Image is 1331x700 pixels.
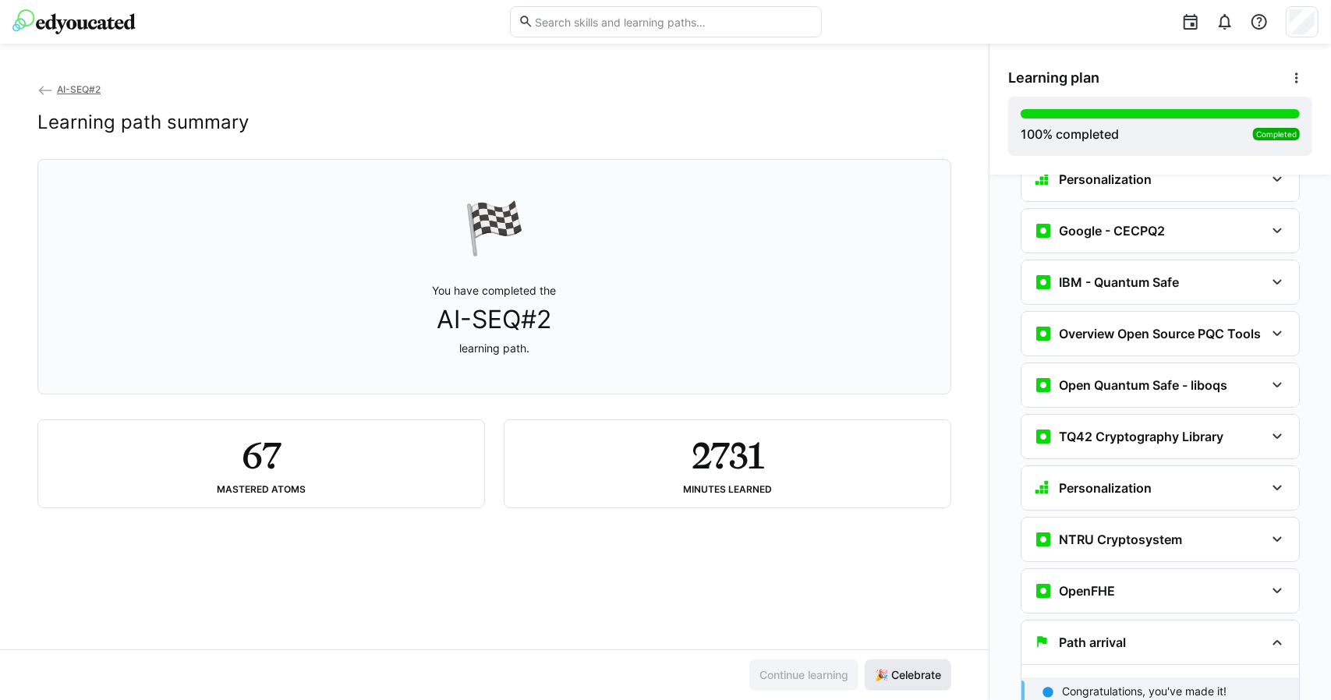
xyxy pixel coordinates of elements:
[1059,532,1182,547] h3: NTRU Cryptosystem
[1021,125,1119,143] div: % completed
[1021,126,1042,142] span: 100
[1008,69,1099,87] span: Learning plan
[217,484,306,495] div: Mastered atoms
[1256,129,1297,139] span: Completed
[433,283,557,356] p: You have completed the learning path.
[865,659,951,691] button: 🎉 Celebrate
[683,484,772,495] div: Minutes learned
[1059,480,1152,496] h3: Personalization
[1059,429,1223,444] h3: TQ42 Cryptography Library
[437,305,552,334] span: AI-SEQ#2
[1059,583,1115,599] h3: OpenFHE
[749,659,858,691] button: Continue learning
[757,667,851,683] span: Continue learning
[1059,635,1126,650] h3: Path arrival
[463,197,526,258] div: 🏁
[1062,684,1227,699] p: Congratulations, you've made it!
[57,83,101,95] span: AI-SEQ#2
[1059,274,1179,290] h3: IBM - Quantum Safe
[1059,377,1227,393] h3: Open Quantum Safe - liboqs
[242,433,281,478] h2: 67
[1059,171,1152,187] h3: Personalization
[533,15,812,29] input: Search skills and learning paths…
[37,111,249,134] h2: Learning path summary
[692,433,763,478] h2: 2731
[37,83,101,95] a: AI-SEQ#2
[1059,326,1261,341] h3: Overview Open Source PQC Tools
[873,667,943,683] span: 🎉 Celebrate
[1059,223,1165,239] h3: Google - CECPQ2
